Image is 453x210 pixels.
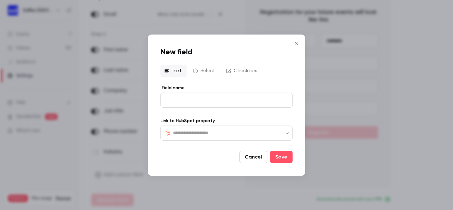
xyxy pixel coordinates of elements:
[290,37,303,49] button: Close
[239,151,267,163] button: Cancel
[222,64,262,77] button: Checkbox
[270,151,293,163] button: Save
[160,117,293,124] label: Link to HubSpot property
[284,130,290,136] button: Open
[189,64,220,77] button: Select
[160,64,187,77] button: Text
[160,47,293,57] h1: New field
[160,84,293,91] label: Field name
